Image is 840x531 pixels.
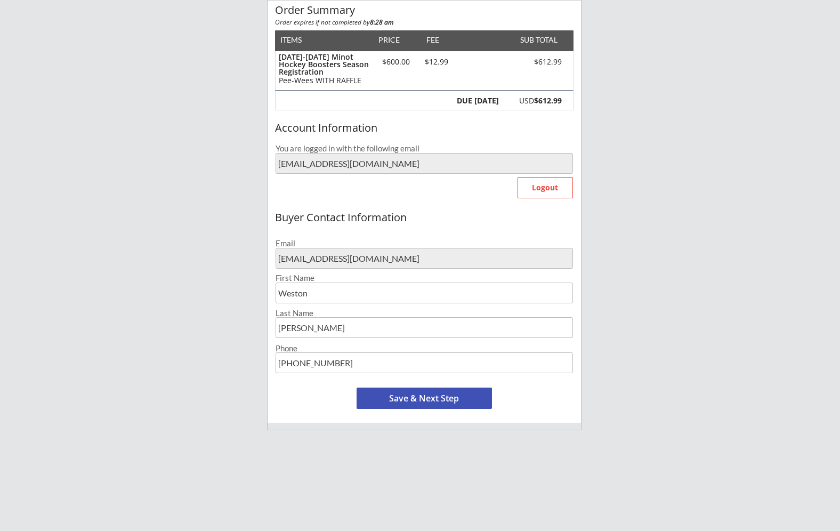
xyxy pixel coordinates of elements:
[419,58,455,66] div: $12.99
[280,36,318,44] div: ITEMS
[534,95,562,106] strong: $612.99
[455,97,499,104] div: DUE [DATE]
[279,53,369,76] div: [DATE]-[DATE] Minot Hockey Boosters Season Registration
[279,77,369,84] div: Pee-Wees WITH RAFFLE
[275,122,574,134] div: Account Information
[275,4,574,16] div: Order Summary
[357,388,492,409] button: Save & Next Step
[276,274,573,282] div: First Name
[419,36,447,44] div: FEE
[276,144,573,152] div: You are logged in with the following email
[502,58,562,66] div: $612.99
[374,36,405,44] div: PRICE
[518,177,573,198] button: Logout
[370,18,393,27] strong: 8:28 am
[505,97,562,104] div: USD
[516,36,558,44] div: SUB TOTAL
[275,212,574,223] div: Buyer Contact Information
[374,58,419,66] div: $600.00
[276,344,573,352] div: Phone
[275,19,574,26] div: Order expires if not completed by
[276,239,573,247] div: Email
[276,309,573,317] div: Last Name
